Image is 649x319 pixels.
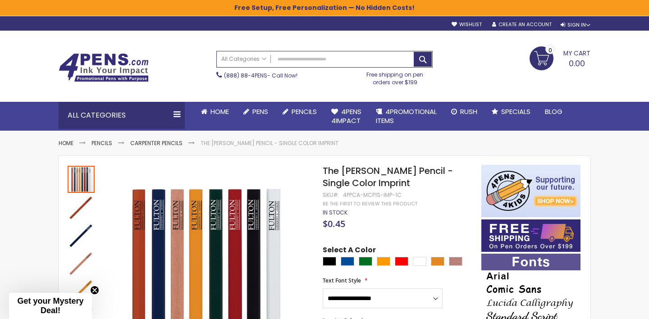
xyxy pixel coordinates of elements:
a: All Categories [217,51,271,66]
a: Home [194,102,236,122]
div: School Bus Yellow [431,257,444,266]
span: - Call Now! [224,72,297,79]
span: 4Pens 4impact [331,107,361,125]
a: Pencils [275,102,324,122]
a: Specials [484,102,538,122]
img: The Carpenter Pencil - Single Color Imprint [68,278,95,305]
div: White [413,257,426,266]
span: Blog [545,107,562,116]
div: 4PPCA-MCP1S-IMP-1C [343,191,402,199]
span: Pencils [292,107,317,116]
span: Home [210,107,229,116]
div: Availability [323,209,347,216]
div: Orange [377,257,390,266]
img: Free shipping on orders over $199 [481,219,580,252]
img: The Carpenter Pencil - Single Color Imprint [68,222,95,249]
div: Sign In [561,22,590,28]
div: Green [359,257,372,266]
a: Carpenter Pencils [130,139,183,147]
img: The Carpenter Pencil - Single Color Imprint [68,250,95,277]
div: All Categories [59,102,185,129]
div: Free shipping on pen orders over $199 [357,68,433,86]
div: Black [323,257,336,266]
a: Home [59,139,73,147]
img: 4pens 4 kids [481,165,580,217]
span: In stock [323,209,347,216]
a: (888) 88-4PENS [224,72,267,79]
div: Dark Blue [341,257,354,266]
span: Specials [501,107,530,116]
a: Create an Account [492,21,552,28]
span: Pens [252,107,268,116]
span: 4PROMOTIONAL ITEMS [376,107,437,125]
a: Blog [538,102,570,122]
span: Get your Mystery Deal! [17,296,83,315]
div: Natural [449,257,462,266]
span: The [PERSON_NAME] Pencil - Single Color Imprint [323,164,453,189]
div: Get your Mystery Deal!Close teaser [9,293,92,319]
div: The Carpenter Pencil - Single Color Imprint [68,165,96,193]
span: Rush [460,107,477,116]
strong: SKU [323,191,339,199]
span: 0 [548,46,552,55]
div: Red [395,257,408,266]
span: $0.45 [323,218,345,230]
div: The Carpenter Pencil - Single Color Imprint [68,193,96,221]
img: 4Pens Custom Pens and Promotional Products [59,53,149,82]
a: Pencils [91,139,112,147]
div: The Carpenter Pencil - Single Color Imprint [68,221,96,249]
span: Select A Color [323,245,376,257]
a: Pens [236,102,275,122]
button: Close teaser [90,286,99,295]
div: The Carpenter Pencil - Single Color Imprint [68,277,96,305]
a: Be the first to review this product [323,201,417,207]
a: Wishlist [452,21,482,28]
img: The Carpenter Pencil - Single Color Imprint [68,194,95,221]
a: Rush [444,102,484,122]
span: Text Font Style [323,277,361,284]
a: 4Pens4impact [324,102,369,131]
span: All Categories [221,55,266,63]
a: 0.00 0 [530,46,590,69]
a: 4PROMOTIONALITEMS [369,102,444,131]
span: 0.00 [569,58,585,69]
li: The [PERSON_NAME] Pencil - Single Color Imprint [201,140,338,147]
div: The Carpenter Pencil - Single Color Imprint [68,249,96,277]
